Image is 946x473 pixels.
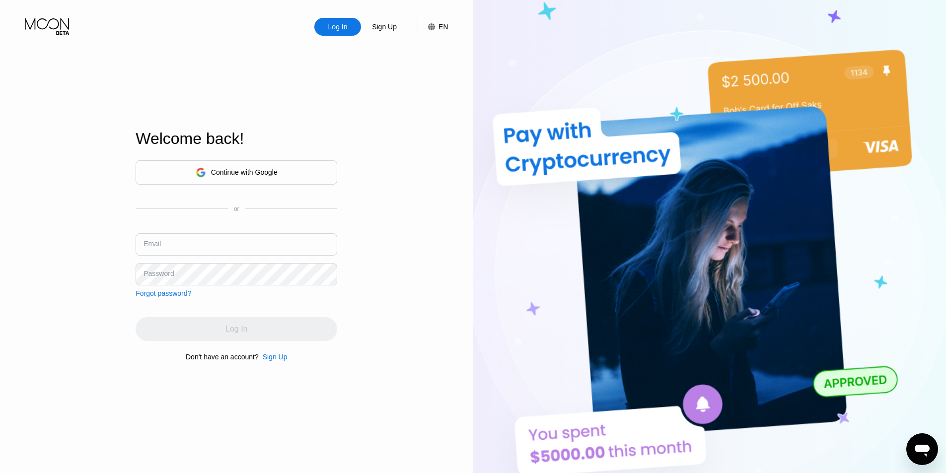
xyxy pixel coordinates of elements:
div: Welcome back! [136,130,337,148]
div: or [234,205,239,212]
div: EN [418,18,448,36]
div: Don't have an account? [186,353,259,361]
div: Sign Up [361,18,408,36]
div: Forgot password? [136,289,191,297]
div: Sign Up [263,353,288,361]
div: EN [438,23,448,31]
iframe: Button to launch messaging window [906,433,938,465]
div: Continue with Google [211,168,278,176]
div: Log In [327,22,349,32]
div: Sign Up [259,353,288,361]
div: Password [144,270,174,277]
div: Log In [314,18,361,36]
div: Continue with Google [136,160,337,185]
div: Email [144,240,161,248]
div: Sign Up [371,22,398,32]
